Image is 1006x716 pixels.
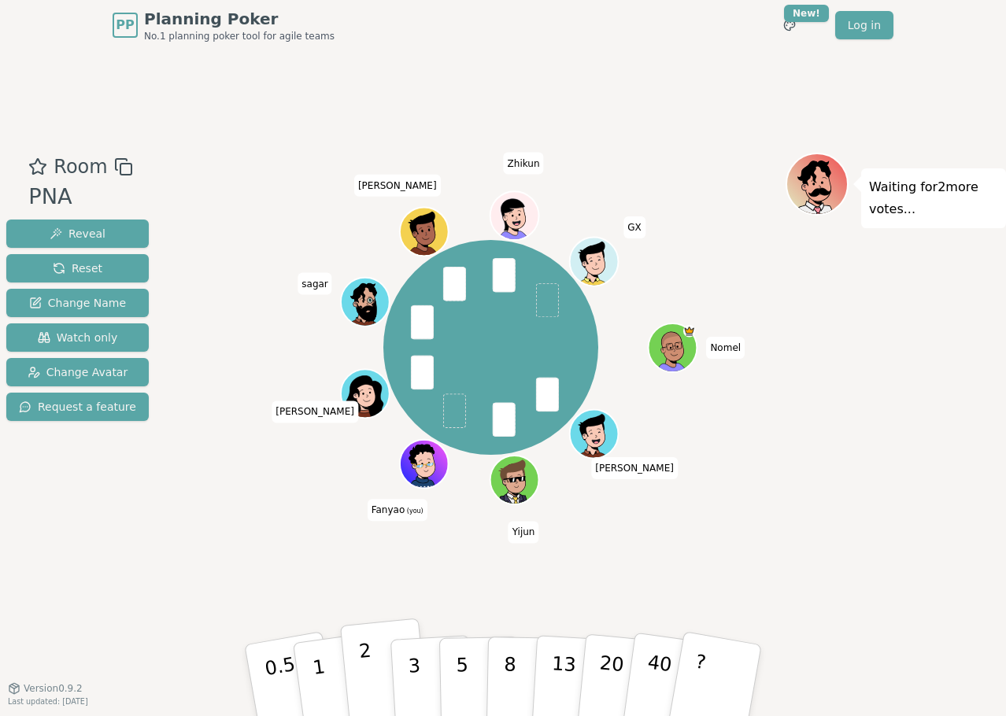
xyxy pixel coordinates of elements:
[784,5,829,22] div: New!
[53,260,102,276] span: Reset
[8,682,83,695] button: Version0.9.2
[116,16,134,35] span: PP
[28,364,128,380] span: Change Avatar
[401,441,447,486] button: Click to change your avatar
[54,153,107,181] span: Room
[683,325,695,337] span: Nomel is the host
[144,30,335,42] span: No.1 planning poker tool for agile teams
[298,272,332,294] span: Click to change your name
[835,11,893,39] a: Log in
[623,216,645,238] span: Click to change your name
[29,295,126,311] span: Change Name
[509,521,539,543] span: Click to change your name
[869,176,998,220] p: Waiting for 2 more votes...
[775,11,804,39] button: New!
[28,181,132,213] div: PNA
[354,174,441,196] span: Click to change your name
[113,8,335,42] a: PPPlanning PokerNo.1 planning poker tool for agile teams
[38,330,118,345] span: Watch only
[28,153,47,181] button: Add as favourite
[24,682,83,695] span: Version 0.9.2
[706,337,745,359] span: Click to change your name
[405,507,423,515] span: (you)
[6,254,149,282] button: Reset
[6,289,149,317] button: Change Name
[6,323,149,352] button: Watch only
[144,8,335,30] span: Planning Poker
[272,400,358,423] span: Click to change your name
[6,220,149,248] button: Reveal
[368,499,427,521] span: Click to change your name
[50,226,105,242] span: Reveal
[6,393,149,421] button: Request a feature
[504,152,544,174] span: Click to change your name
[8,697,88,706] span: Last updated: [DATE]
[591,457,678,479] span: Click to change your name
[6,358,149,386] button: Change Avatar
[19,399,136,415] span: Request a feature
